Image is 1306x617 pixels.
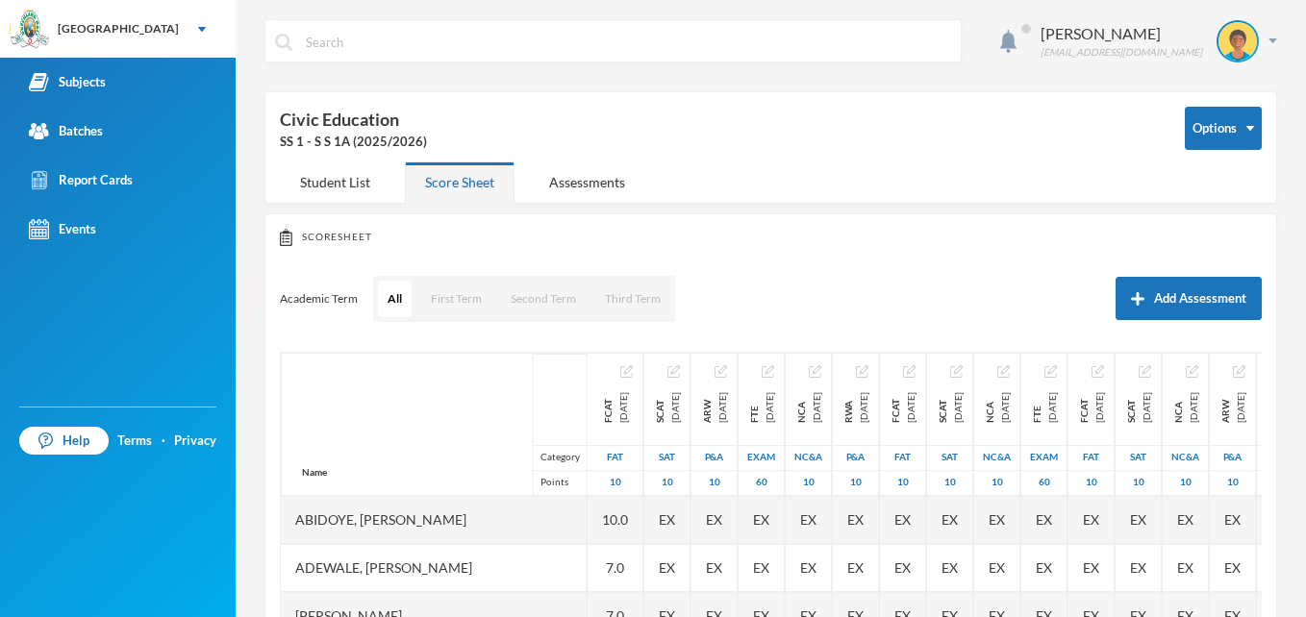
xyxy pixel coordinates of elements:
[281,496,587,544] div: Abidoye, [PERSON_NAME]
[833,470,878,495] div: 10
[600,392,615,423] span: FCAT
[982,392,997,423] span: NCA
[1257,470,1302,495] div: 60
[1029,392,1044,423] span: FTE
[281,544,587,592] div: Adewale, [PERSON_NAME]
[997,365,1010,378] img: edit
[659,509,675,530] span: Student Exempted.
[1044,365,1057,378] img: edit
[1068,470,1114,495] div: 10
[588,496,643,544] div: 10.0
[739,445,784,470] div: Examination
[989,557,1005,578] span: Student Exempted.
[1139,365,1151,378] img: edit
[29,121,103,141] div: Batches
[894,509,911,530] span: Student Exempted.
[667,365,680,378] img: edit
[280,133,1156,152] div: SS 1 - S S 1A (2025/2026)
[950,365,963,378] img: edit
[652,392,667,423] span: SCAT
[174,432,216,451] a: Privacy
[1170,392,1201,423] div: Notecheck And Attendance
[974,470,1019,495] div: 10
[1163,470,1208,495] div: 10
[659,557,675,578] span: Student Exempted.
[421,281,491,317] button: First Term
[753,509,769,530] span: Student Exempted.
[847,557,864,578] span: Student Exempted.
[1139,363,1151,379] button: Edit Assessment
[620,365,633,378] img: edit
[935,392,950,423] span: SCAT
[800,557,816,578] span: Student Exempted.
[982,392,1013,423] div: Notecheck and Attendance
[997,363,1010,379] button: Edit Assessment
[29,219,96,239] div: Events
[588,470,642,495] div: 10
[282,450,347,495] div: Name
[162,432,165,451] div: ·
[894,557,911,578] span: Student Exempted.
[280,107,1156,152] div: Civic Education
[275,34,292,51] img: search
[117,432,152,451] a: Terms
[600,392,631,423] div: First Continuous Assessment Test
[746,392,762,423] span: FTE
[588,445,642,470] div: First Assessment Test
[1076,392,1107,423] div: First Continuous Assessment Text
[620,363,633,379] button: Edit Assessment
[880,445,925,470] div: First Assessment Test
[1218,392,1248,423] div: Assignment and Research Work
[501,281,586,317] button: Second Term
[927,470,972,495] div: 10
[280,291,358,307] p: Academic Term
[739,470,784,495] div: 60
[715,363,727,379] button: Edit Assessment
[29,72,106,92] div: Subjects
[1092,365,1104,378] img: edit
[1257,445,1302,470] div: Examination
[1068,445,1114,470] div: First Assessment Test
[1177,557,1193,578] span: Student Exempted.
[1130,509,1146,530] span: Student Exempted.
[1218,22,1257,61] img: STUDENT
[1170,392,1186,423] span: NCA
[588,544,643,592] div: 7.0
[378,281,412,317] button: All
[927,445,972,470] div: Second Assessment Test
[533,445,587,470] div: Category
[762,363,774,379] button: Edit Assessment
[1092,363,1104,379] button: Edit Assessment
[529,161,645,203] div: Assessments
[942,557,958,578] span: Student Exempted.
[903,363,916,379] button: Edit Assessment
[1116,277,1262,320] button: Add Assessment
[1186,365,1198,378] img: edit
[644,445,690,470] div: Second Assessment Test
[1116,445,1161,470] div: Second Assessment Test
[1041,22,1202,45] div: [PERSON_NAME]
[715,365,727,378] img: edit
[809,365,821,378] img: edit
[1036,557,1052,578] span: Student Exempted.
[1218,392,1233,423] span: ARW
[856,365,868,378] img: edit
[841,392,871,423] div: Research work and assignment
[1123,392,1154,423] div: Second Continuous Assessment Test
[903,365,916,378] img: edit
[699,392,715,423] span: ARW
[667,363,680,379] button: Edit Assessment
[833,445,878,470] div: Project And Assignment
[280,229,1262,246] div: Scoresheet
[809,363,821,379] button: Edit Assessment
[1029,392,1060,423] div: First Term Examination
[974,445,1019,470] div: Notecheck And Attendance
[11,11,49,49] img: logo
[1210,445,1255,470] div: Project And Assignment
[533,470,587,495] div: Points
[699,392,730,423] div: Assignment and Research Work
[405,161,515,203] div: Score Sheet
[1177,509,1193,530] span: Student Exempted.
[1210,470,1255,495] div: 10
[793,392,809,423] span: NCA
